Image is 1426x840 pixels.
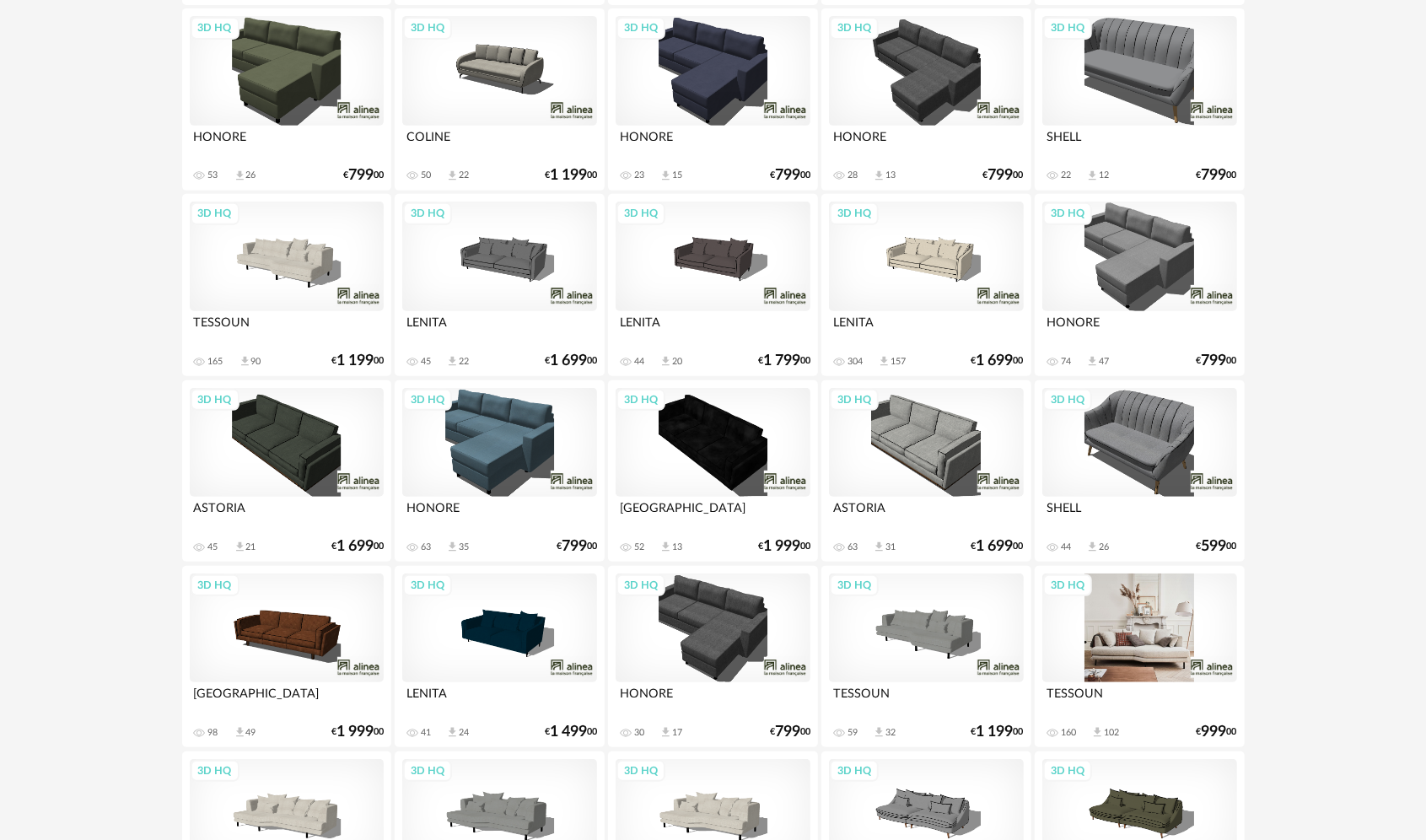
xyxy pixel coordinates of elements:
[608,8,817,191] a: 3D HQ HONORE 23 Download icon 15 €79900
[1202,541,1227,552] span: 599
[190,682,384,716] div: [GEOGRAPHIC_DATA]
[545,726,597,738] div: € 00
[459,356,469,368] div: 22
[616,311,810,345] div: LENITA
[403,574,452,596] div: 3D HQ
[1042,311,1236,345] div: HONORE
[421,356,431,368] div: 45
[634,170,644,181] div: 23
[403,17,452,39] div: 3D HQ
[1197,726,1237,738] div: € 00
[191,760,239,782] div: 3D HQ
[1035,194,1244,376] a: 3D HQ HONORE 74 Download icon 47 €79900
[848,356,863,368] div: 304
[545,355,597,367] div: € 00
[182,8,391,191] a: 3D HQ HONORE 53 Download icon 26 €79900
[1099,170,1109,181] div: 12
[421,170,431,181] div: 50
[459,727,469,739] div: 24
[190,126,384,159] div: HONORE
[545,170,597,181] div: € 00
[1043,202,1092,224] div: 3D HQ
[616,682,810,716] div: HONORE
[616,760,665,782] div: 3D HQ
[758,541,810,552] div: € 00
[182,194,391,376] a: 3D HQ TESSOUN 165 Download icon 90 €1 19900
[878,355,891,368] span: Download icon
[659,726,672,739] span: Download icon
[775,170,800,181] span: 799
[1043,760,1092,782] div: 3D HQ
[1043,17,1092,39] div: 3D HQ
[775,726,800,738] span: 799
[971,541,1024,552] div: € 00
[830,760,879,782] div: 3D HQ
[1202,170,1227,181] span: 799
[402,311,596,345] div: LENITA
[971,726,1024,738] div: € 00
[191,574,239,596] div: 3D HQ
[1197,541,1237,552] div: € 00
[182,566,391,748] a: 3D HQ [GEOGRAPHIC_DATA] 98 Download icon 49 €1 99900
[331,726,384,738] div: € 00
[1086,355,1099,368] span: Download icon
[608,380,817,563] a: 3D HQ [GEOGRAPHIC_DATA] 52 Download icon 13 €1 99900
[402,682,596,716] div: LENITA
[672,541,682,553] div: 13
[770,726,810,738] div: € 00
[616,202,665,224] div: 3D HQ
[331,541,384,552] div: € 00
[1042,497,1236,530] div: SHELL
[1035,8,1244,191] a: 3D HQ SHELL 22 Download icon 12 €79900
[246,727,256,739] div: 49
[557,541,597,552] div: € 00
[208,541,218,553] div: 45
[672,356,682,368] div: 20
[1086,170,1099,182] span: Download icon
[234,170,246,182] span: Download icon
[885,170,896,181] div: 13
[251,356,261,368] div: 90
[830,17,879,39] div: 3D HQ
[1197,170,1237,181] div: € 00
[873,541,885,553] span: Download icon
[1061,541,1071,553] div: 44
[829,311,1023,345] div: LENITA
[421,541,431,553] div: 63
[616,574,665,596] div: 3D HQ
[848,727,858,739] div: 59
[1035,566,1244,748] a: 3D HQ TESSOUN 160 Download icon 102 €99900
[634,541,644,553] div: 52
[190,311,384,345] div: TESSOUN
[829,126,1023,159] div: HONORE
[402,126,596,159] div: COLINE
[885,541,896,553] div: 31
[1202,726,1227,738] span: 999
[336,541,374,552] span: 1 699
[550,726,587,738] span: 1 499
[891,356,906,368] div: 157
[336,355,374,367] span: 1 199
[634,727,644,739] div: 30
[550,170,587,181] span: 1 199
[659,541,672,553] span: Download icon
[988,170,1014,181] span: 799
[1043,574,1092,596] div: 3D HQ
[770,170,810,181] div: € 00
[616,389,665,411] div: 3D HQ
[1061,727,1076,739] div: 160
[403,389,452,411] div: 3D HQ
[1104,727,1119,739] div: 102
[191,389,239,411] div: 3D HQ
[672,170,682,181] div: 15
[395,8,604,191] a: 3D HQ COLINE 50 Download icon 22 €1 19900
[246,170,256,181] div: 26
[1202,355,1227,367] span: 799
[395,380,604,563] a: 3D HQ HONORE 63 Download icon 35 €79900
[763,355,800,367] span: 1 799
[421,727,431,739] div: 41
[608,566,817,748] a: 3D HQ HONORE 30 Download icon 17 €79900
[977,541,1014,552] span: 1 699
[830,574,879,596] div: 3D HQ
[821,8,1030,191] a: 3D HQ HONORE 28 Download icon 13 €79900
